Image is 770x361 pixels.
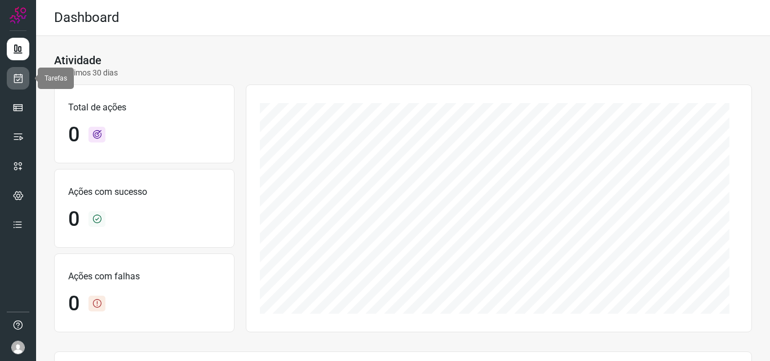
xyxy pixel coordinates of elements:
[10,7,26,24] img: Logo
[11,341,25,354] img: avatar-user-boy.jpg
[68,101,220,114] p: Total de ações
[68,207,79,231] h1: 0
[68,123,79,147] h1: 0
[54,67,118,79] p: Últimos 30 dias
[45,74,67,82] span: Tarefas
[54,54,101,67] h3: Atividade
[68,270,220,283] p: Ações com falhas
[68,185,220,199] p: Ações com sucesso
[54,10,120,26] h2: Dashboard
[68,292,79,316] h1: 0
